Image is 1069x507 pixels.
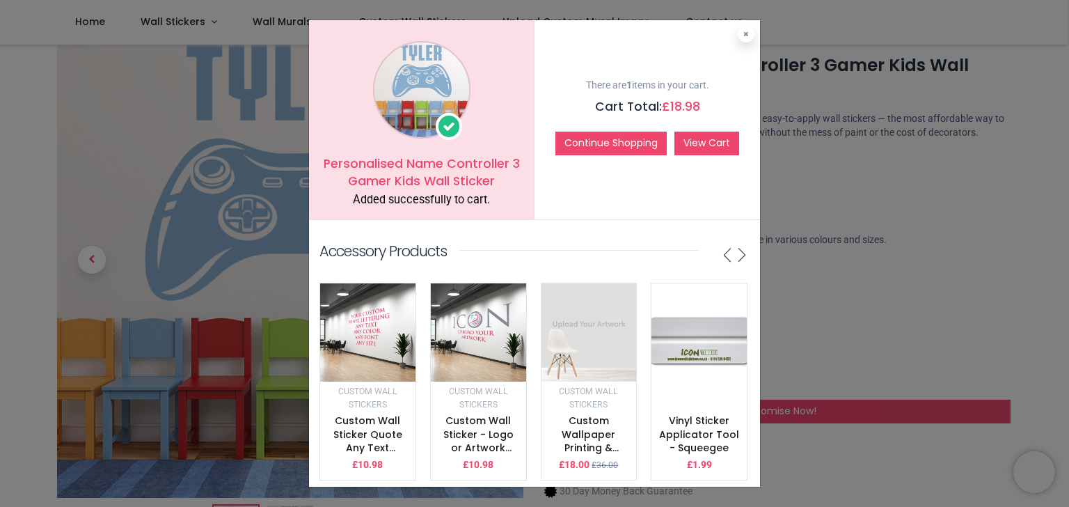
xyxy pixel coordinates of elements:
[670,98,700,115] span: 18.98
[338,387,397,410] small: Custom Wall Stickers
[559,458,589,472] p: £
[596,460,618,470] span: 36.00
[449,387,508,410] small: Custom Wall Stickers
[319,155,523,189] h5: Personalised Name Controller 3 Gamer Kids Wall Sticker
[431,283,526,382] img: image_512
[373,41,470,139] img: image_1024
[674,132,739,155] a: View Cart
[338,385,397,410] a: Custom Wall Stickers
[320,283,415,382] img: image_512
[555,132,667,155] button: Continue Shopping
[662,98,700,115] span: £
[651,283,747,395] img: image_512
[352,458,383,472] p: £
[545,79,750,93] p: There are items in your cart.
[443,414,514,496] a: Custom Wall Sticker - Logo or Artwork Printing - Upload your design
[328,414,408,482] a: Custom Wall Sticker Quote Any Text & Colour - Vinyl Lettering
[556,414,621,482] a: Custom Wallpaper Printing & Custom Wall Murals
[659,414,739,455] a: Vinyl Sticker Applicator Tool - Squeegee
[541,283,637,382] img: image_512
[463,458,493,472] p: £
[545,98,750,116] h5: Cart Total:
[358,459,383,470] span: 10.98
[559,387,618,410] small: Custom Wall Stickers
[319,192,523,208] div: Added successfully to cart.
[564,459,589,470] span: 18.00
[692,459,712,470] span: 1.99
[319,241,447,261] p: Accessory Products
[449,385,508,410] a: Custom Wall Stickers
[626,79,632,91] b: 1
[468,459,493,470] span: 10.98
[687,458,712,472] p: £
[592,460,618,471] small: £
[559,385,618,410] a: Custom Wall Stickers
